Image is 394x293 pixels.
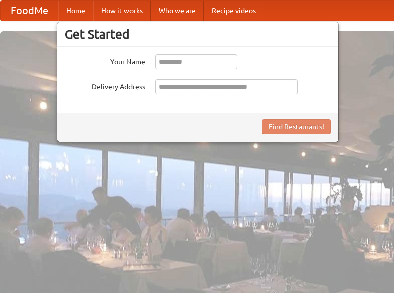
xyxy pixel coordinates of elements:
[58,1,93,21] a: Home
[93,1,151,21] a: How it works
[262,119,331,134] button: Find Restaurants!
[204,1,264,21] a: Recipe videos
[65,27,331,42] h3: Get Started
[65,79,145,92] label: Delivery Address
[1,1,58,21] a: FoodMe
[65,54,145,67] label: Your Name
[151,1,204,21] a: Who we are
